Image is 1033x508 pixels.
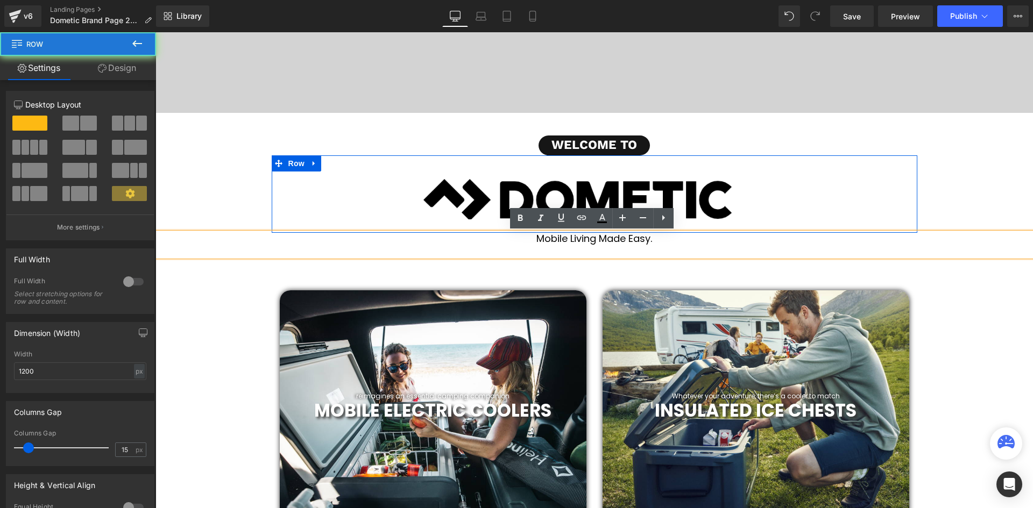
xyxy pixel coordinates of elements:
[468,5,494,27] a: Laptop
[996,471,1022,497] div: Open Intercom Messenger
[14,362,146,380] input: auto
[1007,5,1029,27] button: More
[891,11,920,22] span: Preview
[22,9,35,23] div: v6
[442,5,468,27] a: Desktop
[152,123,166,139] a: Expand / Collapse
[159,366,396,391] b: MOBILE ELECTRIC COOLERS
[14,430,146,437] div: Columns Gap
[843,11,861,22] span: Save
[499,366,701,391] b: INSULATED ICE CHESTS
[396,103,482,123] span: Welcome to
[14,323,80,338] div: Dimension (Width)
[14,290,111,305] div: Select stretching options for row and content.
[14,249,50,264] div: Full Width
[124,360,431,368] h1: reimagines an essential camping companion
[14,475,95,490] div: Height & Vertical Align
[804,5,826,27] button: Redo
[950,12,977,20] span: Publish
[14,402,62,417] div: Columns Gap
[447,360,754,368] h1: Whatever your adventure, there’s a cooler to match
[130,123,152,139] span: Row
[134,364,145,378] div: px
[57,223,100,232] p: More settings
[14,99,146,110] p: Desktop Layout
[156,5,209,27] a: New Library
[50,5,160,14] a: Landing Pages
[494,5,520,27] a: Tablet
[78,56,156,80] a: Design
[6,214,154,240] button: More settings
[4,5,41,27] a: v6
[11,32,118,56] span: Row
[937,5,1003,27] button: Publish
[14,350,146,358] div: Width
[136,446,145,453] span: px
[383,103,494,123] a: Welcome to
[14,277,112,288] div: Full Width
[779,5,800,27] button: Undo
[878,5,933,27] a: Preview
[520,5,546,27] a: Mobile
[176,11,202,21] span: Library
[50,16,140,25] span: Dometic Brand Page 2025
